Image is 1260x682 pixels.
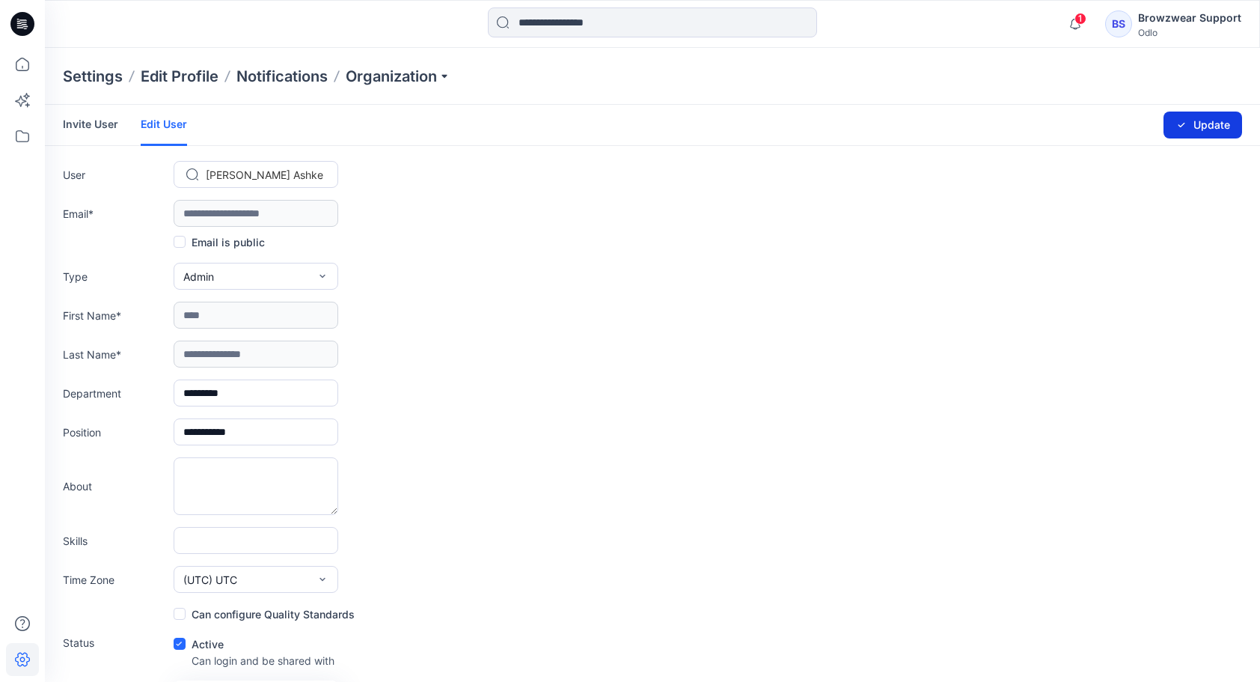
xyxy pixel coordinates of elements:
label: Skills [63,533,168,549]
div: Browzwear Support [1138,9,1241,27]
label: Active [174,635,224,653]
button: Admin [174,263,338,290]
label: Can configure Quality Standards [174,605,355,623]
label: About [63,478,168,494]
label: Department [63,386,168,401]
div: BS [1105,10,1132,37]
label: User [63,167,168,183]
a: Edit User [141,105,187,146]
label: Status [63,635,168,651]
label: Last Name [63,347,168,362]
div: Odlo [1138,27,1241,38]
label: Email is public [174,233,265,251]
label: Type [63,269,168,284]
label: Time Zone [63,572,168,588]
button: Update [1163,112,1242,138]
label: Position [63,424,168,440]
label: Email [63,206,168,222]
p: Can login and be shared with [192,653,334,669]
span: (UTC) UTC [183,572,237,588]
a: Edit Profile [141,66,218,87]
label: First Name [63,308,168,323]
span: Admin [183,269,214,284]
a: Notifications [236,66,328,87]
a: Invite User [63,105,118,144]
div: Active [174,635,334,653]
span: 1 [1074,13,1086,25]
p: Settings [63,66,123,87]
button: (UTC) UTC [174,566,338,593]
